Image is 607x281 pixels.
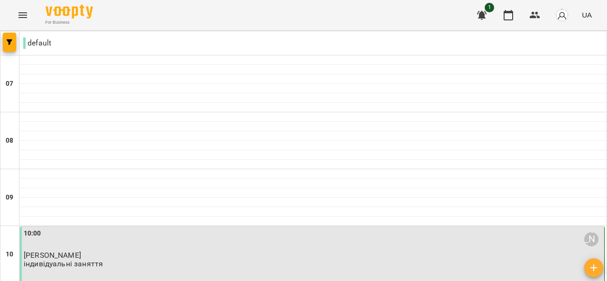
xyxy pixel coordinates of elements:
button: Створити урок [584,258,603,277]
button: UA [578,6,596,24]
span: [PERSON_NAME] [24,251,81,260]
p: default [23,37,51,49]
h6: 09 [6,192,13,203]
label: 10:00 [24,228,41,239]
span: 1 [485,3,494,12]
div: Никифорова Катерина Сергіївна [584,232,598,246]
p: індивідуальні заняття [24,260,103,268]
img: Voopty Logo [46,5,93,18]
h6: 10 [6,249,13,260]
span: For Business [46,19,93,26]
span: UA [582,10,592,20]
button: Menu [11,4,34,27]
h6: 08 [6,136,13,146]
h6: 07 [6,79,13,89]
img: avatar_s.png [555,9,569,22]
